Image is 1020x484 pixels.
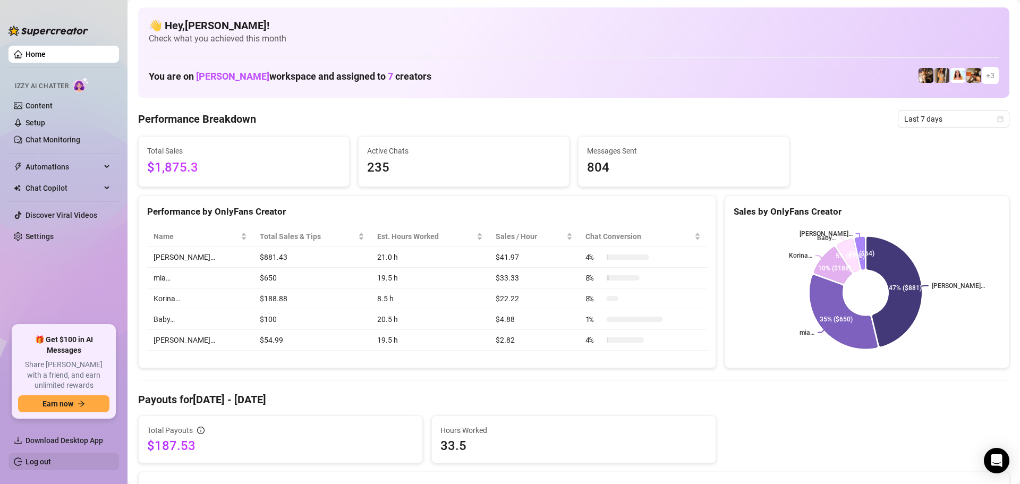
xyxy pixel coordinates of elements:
td: $33.33 [489,268,579,288]
span: Sales / Hour [496,231,564,242]
span: 804 [587,158,780,178]
img: Chat Copilot [14,184,21,192]
td: [PERSON_NAME]… [147,247,253,268]
td: Baby… [147,309,253,330]
td: 21.0 h [371,247,489,268]
div: Open Intercom Messenger [984,448,1009,473]
img: Deyana [966,68,981,83]
span: calendar [997,116,1004,122]
span: [PERSON_NAME] [196,71,269,82]
span: Total Sales [147,145,341,157]
text: [PERSON_NAME]… [800,230,853,237]
div: Est. Hours Worked [377,231,474,242]
span: + 3 [986,70,994,81]
span: Chat Conversion [585,231,692,242]
span: 4 % [585,251,602,263]
span: info-circle [197,427,205,434]
td: $2.82 [489,330,579,351]
h4: Payouts for [DATE] - [DATE] [138,392,1009,407]
td: 20.5 h [371,309,489,330]
text: Baby… [817,234,836,242]
th: Total Sales & Tips [253,226,371,247]
a: Log out [25,457,51,466]
a: Content [25,101,53,110]
span: 1 % [585,313,602,325]
div: Sales by OnlyFans Creator [734,205,1000,219]
button: Earn nowarrow-right [18,395,109,412]
td: $22.22 [489,288,579,309]
td: 19.5 h [371,268,489,288]
td: mia… [147,268,253,288]
td: $881.43 [253,247,371,268]
td: $188.88 [253,288,371,309]
text: mia… [800,329,814,336]
img: mia [950,68,965,83]
td: 8.5 h [371,288,489,309]
img: Karlea [934,68,949,83]
span: Active Chats [367,145,560,157]
text: Korina… [789,252,812,260]
span: Check what you achieved this month [149,33,999,45]
a: Setup [25,118,45,127]
span: 235 [367,158,560,178]
span: Total Payouts [147,424,193,436]
span: 8 % [585,272,602,284]
img: logo-BBDzfeDw.svg [8,26,88,36]
td: [PERSON_NAME]… [147,330,253,351]
span: Chat Copilot [25,180,101,197]
td: $41.97 [489,247,579,268]
img: AI Chatter [73,77,89,92]
span: Name [154,231,239,242]
th: Sales / Hour [489,226,579,247]
h4: 👋 Hey, [PERSON_NAME] ! [149,18,999,33]
td: Korina… [147,288,253,309]
span: 33.5 [440,437,707,454]
span: $187.53 [147,437,414,454]
span: Hours Worked [440,424,707,436]
h1: You are on workspace and assigned to creators [149,71,431,82]
span: Earn now [42,400,73,408]
span: 7 [388,71,393,82]
img: Baby [919,68,933,83]
a: Chat Monitoring [25,135,80,144]
span: Download Desktop App [25,436,103,445]
h4: Performance Breakdown [138,112,256,126]
td: 19.5 h [371,330,489,351]
span: Messages Sent [587,145,780,157]
td: $100 [253,309,371,330]
span: 8 % [585,293,602,304]
span: download [14,436,22,445]
span: Last 7 days [904,111,1003,127]
span: thunderbolt [14,163,22,171]
span: 🎁 Get $100 in AI Messages [18,335,109,355]
span: Total Sales & Tips [260,231,356,242]
span: Izzy AI Chatter [15,81,69,91]
td: $4.88 [489,309,579,330]
text: [PERSON_NAME]… [932,282,985,290]
th: Chat Conversion [579,226,707,247]
div: Performance by OnlyFans Creator [147,205,707,219]
th: Name [147,226,253,247]
span: 4 % [585,334,602,346]
a: Discover Viral Videos [25,211,97,219]
span: $1,875.3 [147,158,341,178]
span: Share [PERSON_NAME] with a friend, and earn unlimited rewards [18,360,109,391]
span: arrow-right [78,400,85,407]
a: Settings [25,232,54,241]
a: Home [25,50,46,58]
span: Automations [25,158,101,175]
td: $650 [253,268,371,288]
td: $54.99 [253,330,371,351]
